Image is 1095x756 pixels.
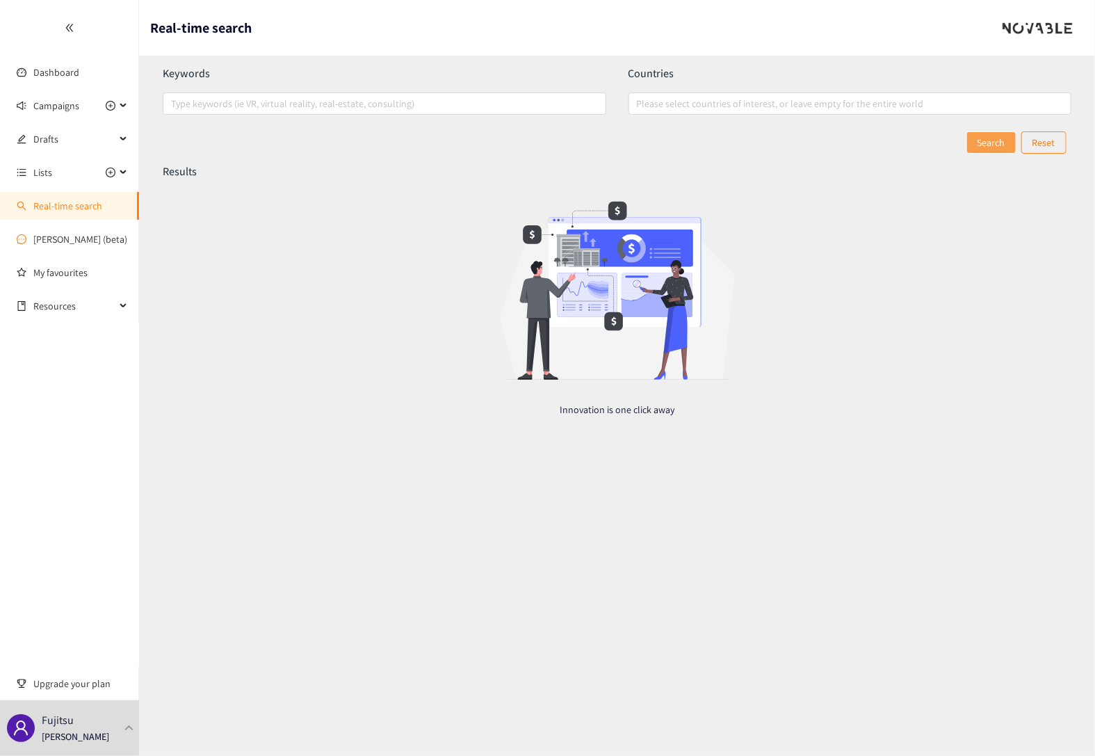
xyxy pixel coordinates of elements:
a: [PERSON_NAME] (beta) [33,233,127,246]
button: Search [966,131,1016,154]
span: Lists [33,159,52,186]
input: Type keywords (ie VR, virtual reality, real-estate, consulting) [171,95,174,112]
p: Keywords [163,66,606,81]
span: book [17,301,26,311]
span: Campaigns [33,92,79,120]
span: trophy [17,679,26,689]
p: Results [163,164,197,179]
span: sound [17,101,26,111]
span: Upgrade your plan [33,670,128,698]
span: user [13,720,29,737]
span: edit [17,134,26,144]
span: plus-circle [106,168,115,177]
a: Dashboard [33,66,79,79]
p: Reset [1032,135,1055,150]
a: My favourites [33,259,128,287]
span: double-left [65,23,74,33]
button: Reset [1021,131,1066,154]
span: Drafts [33,125,115,153]
iframe: Chat Widget [1025,689,1095,756]
p: Fujitsu [42,711,74,729]
a: Real-time search [33,200,102,212]
p: [PERSON_NAME] [42,729,109,744]
span: plus-circle [106,101,115,111]
p: Countries [628,66,1071,81]
span: Resources [33,292,115,320]
span: unordered-list [17,168,26,177]
span: Innovation is one click away [163,402,1071,417]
